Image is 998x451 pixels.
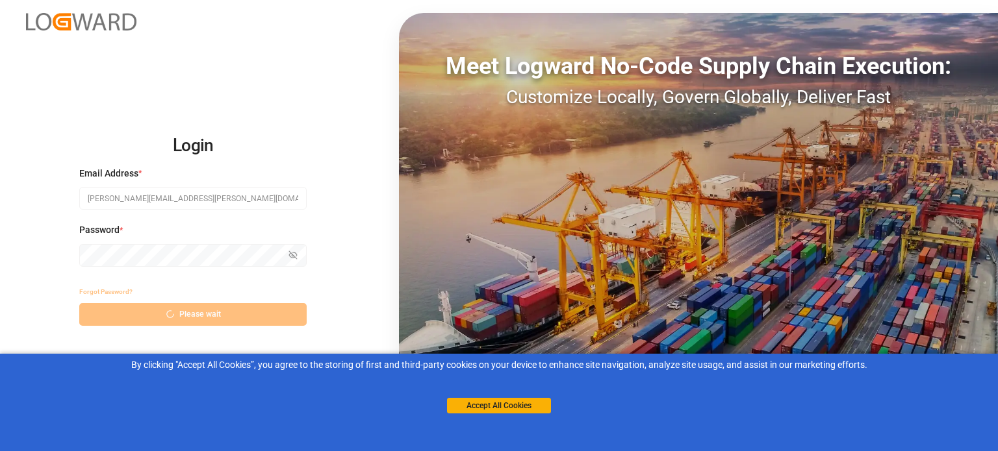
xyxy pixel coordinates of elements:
div: By clicking "Accept All Cookies”, you agree to the storing of first and third-party cookies on yo... [9,358,989,372]
div: Customize Locally, Govern Globally, Deliver Fast [399,84,998,111]
input: Enter your email [79,187,307,210]
button: Accept All Cookies [447,398,551,413]
span: Password [79,223,120,237]
h2: Login [79,125,307,167]
div: Meet Logward No-Code Supply Chain Execution: [399,49,998,84]
span: Email Address [79,167,138,180]
img: Logward_new_orange.png [26,13,136,30]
